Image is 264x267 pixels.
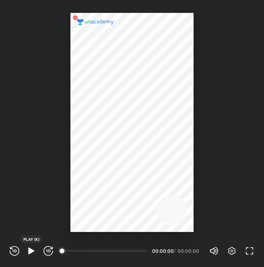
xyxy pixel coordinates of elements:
img: logo.2a7e12a2.svg [77,19,114,25]
div: / [174,248,176,253]
div: 00:00:00 [152,248,172,253]
img: wMgqJGBwKWe8AAAAABJRU5ErkJggg== [70,13,80,23]
div: 00:00:00 [177,248,200,253]
div: PLAY (K) [21,236,41,243]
